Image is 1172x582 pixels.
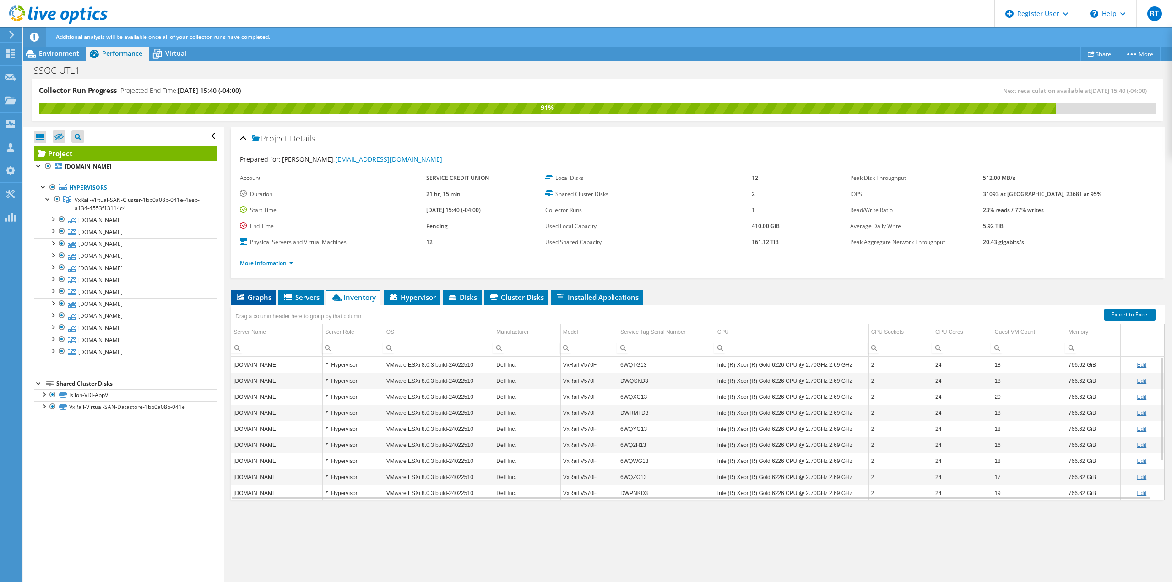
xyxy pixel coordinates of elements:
span: [PERSON_NAME], [282,155,442,163]
td: Column OS, Value VMware ESXi 8.0.3 build-24022510 [384,357,494,373]
label: Used Shared Capacity [545,238,752,247]
td: Column Guest VM Count, Value 20 [992,389,1066,405]
td: Column CPU Sockets, Filter cell [868,340,933,356]
span: Hypervisor [388,293,436,302]
label: Read/Write Ratio [850,206,983,215]
td: Column Server Role, Value Hypervisor [323,357,384,373]
td: Column Memory, Value 766.62 GiB [1066,469,1120,485]
td: Column OS, Value VMware ESXi 8.0.3 build-24022510 [384,389,494,405]
b: 512.00 MB/s [983,174,1015,182]
label: Prepared for: [240,155,281,163]
td: Manufacturer Column [494,324,560,340]
div: 91% [39,103,1056,113]
span: [DATE] 15:40 (-04:00) [1091,87,1147,95]
td: Column OS, Value VMware ESXi 8.0.3 build-24022510 [384,373,494,389]
span: [DATE] 15:40 (-04:00) [178,86,241,95]
td: Column CPU, Value Intel(R) Xeon(R) Gold 6226 CPU @ 2.70GHz 2.69 GHz [715,421,868,437]
a: [DOMAIN_NAME] [34,286,217,298]
a: [DOMAIN_NAME] [34,226,217,238]
div: Shared Cluster Disks [56,378,217,389]
label: Local Disks [545,174,752,183]
td: Column Manufacturer, Value Dell Inc. [494,421,560,437]
span: Environment [39,49,79,58]
td: Column Memory, Value 766.62 GiB [1066,485,1120,501]
b: 12 [426,238,433,246]
td: Column Server Name, Value vdi-esxi-03dr.scu-corp.com [231,357,323,373]
td: Column Service Tag Serial Number, Value 6WQXG13 [618,389,715,405]
a: Project [34,146,217,161]
td: Column Model, Value VxRail V570F [560,437,618,453]
td: Column Model, Value VxRail V570F [560,405,618,421]
td: Column CPU Cores, Value 24 [933,405,992,421]
label: Used Local Capacity [545,222,752,231]
td: Column Guest VM Count, Value 18 [992,405,1066,421]
a: Share [1080,47,1118,61]
td: Column CPU, Value Intel(R) Xeon(R) Gold 6226 CPU @ 2.70GHz 2.69 GHz [715,485,868,501]
td: Column CPU, Value Intel(R) Xeon(R) Gold 6226 CPU @ 2.70GHz 2.69 GHz [715,405,868,421]
td: Column CPU Cores, Value 24 [933,373,992,389]
div: Data grid [231,305,1165,500]
b: [DOMAIN_NAME] [65,163,111,170]
b: Pending [426,222,448,230]
div: Hypervisor [325,359,381,370]
b: SERVICE CREDIT UNION [426,174,489,182]
td: Column Service Tag Serial Number, Value DWQSKD3 [618,373,715,389]
td: Column Manufacturer, Value Dell Inc. [494,389,560,405]
a: Edit [1137,394,1146,400]
td: Column Server Name, Value vdi-esxi-11dr.scu-corp.com [231,389,323,405]
td: Column Server Name, Value vdi-esxi-07dr.scu-corp.com [231,405,323,421]
td: Column CPU Cores, Value 24 [933,485,992,501]
td: Column OS, Value VMware ESXi 8.0.3 build-24022510 [384,421,494,437]
a: Edit [1137,362,1146,368]
div: Hypervisor [325,375,381,386]
a: [DOMAIN_NAME] [34,322,217,334]
td: Column Guest VM Count, Value 16 [992,437,1066,453]
td: Column Server Role, Value Hypervisor [323,405,384,421]
td: CPU Sockets Column [868,324,933,340]
a: [DOMAIN_NAME] [34,310,217,322]
span: Installed Applications [555,293,639,302]
span: Graphs [235,293,271,302]
span: VxRail-Virtual-SAN-Cluster-1bb0a08b-041e-4aeb-a134-4553f13114c4 [75,196,200,212]
td: Column Manufacturer, Value Dell Inc. [494,373,560,389]
a: Edit [1137,378,1146,384]
td: Column OS, Value VMware ESXi 8.0.3 build-24022510 [384,453,494,469]
label: Shared Cluster Disks [545,190,752,199]
a: Isilon-VDI-AppV [34,389,217,401]
span: Additional analysis will be available once all of your collector runs have completed. [56,33,270,41]
div: Hypervisor [325,488,381,499]
a: Export to Excel [1104,309,1156,321]
b: 410.00 GiB [752,222,780,230]
td: Column Server Role, Filter cell [323,340,384,356]
td: Column CPU Cores, Value 24 [933,453,992,469]
a: Edit [1137,458,1146,464]
td: Column Model, Filter cell [560,340,618,356]
td: Column Memory, Value 766.62 GiB [1066,389,1120,405]
td: Column Manufacturer, Value Dell Inc. [494,453,560,469]
td: Column CPU Sockets, Value 2 [868,469,933,485]
div: Memory [1069,326,1088,337]
td: Column Model, Value VxRail V570F [560,453,618,469]
label: Peak Aggregate Network Throughput [850,238,983,247]
td: Column Manufacturer, Value Dell Inc. [494,437,560,453]
td: Column Server Role, Value Hypervisor [323,469,384,485]
td: Column CPU Cores, Value 24 [933,421,992,437]
h1: SSOC-UTL1 [30,65,94,76]
td: Service Tag Serial Number Column [618,324,715,340]
td: Column CPU Sockets, Value 2 [868,373,933,389]
div: Drag a column header here to group by that column [233,310,364,323]
td: Column Manufacturer, Value Dell Inc. [494,357,560,373]
span: Disks [447,293,477,302]
td: Column Server Role, Value Hypervisor [323,437,384,453]
a: More [1118,47,1161,61]
span: Cluster Disks [488,293,544,302]
td: Column Manufacturer, Filter cell [494,340,560,356]
td: Column OS, Value VMware ESXi 8.0.3 build-24022510 [384,437,494,453]
a: [DOMAIN_NAME] [34,274,217,286]
td: Column CPU Sockets, Value 2 [868,405,933,421]
div: Hypervisor [325,440,381,451]
b: 20.43 gigabits/s [983,238,1024,246]
td: Column CPU Sockets, Value 2 [868,453,933,469]
td: Column CPU Cores, Value 24 [933,357,992,373]
td: Column CPU, Value Intel(R) Xeon(R) Gold 6226 CPU @ 2.70GHz 2.69 GHz [715,389,868,405]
